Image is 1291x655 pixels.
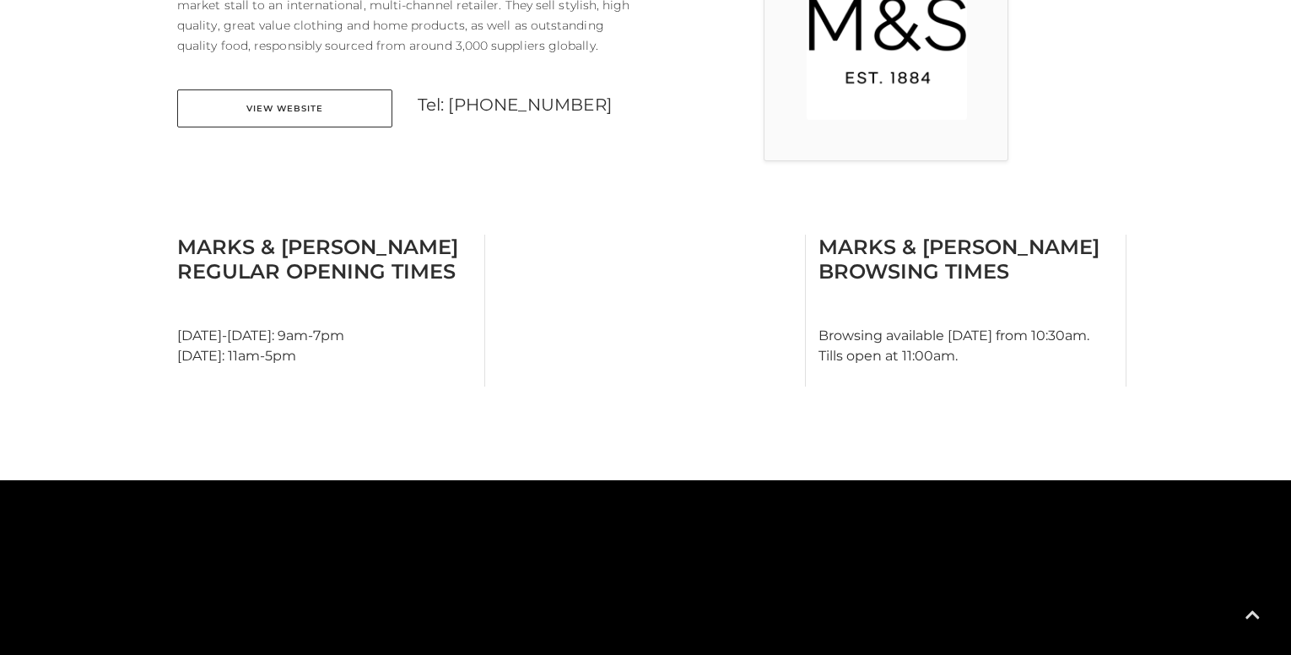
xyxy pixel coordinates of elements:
a: Tel: [PHONE_NUMBER] [418,95,612,115]
div: [DATE]-[DATE]: 9am-7pm [DATE]: 11am-5pm [165,235,485,387]
h3: Marks & [PERSON_NAME] Regular Opening Times [177,235,472,284]
h3: Marks & [PERSON_NAME] Browsing Times [818,235,1113,284]
div: Browsing available [DATE] from 10:30am. Tills open at 11:00am. [806,235,1126,387]
a: View Website [177,89,392,127]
